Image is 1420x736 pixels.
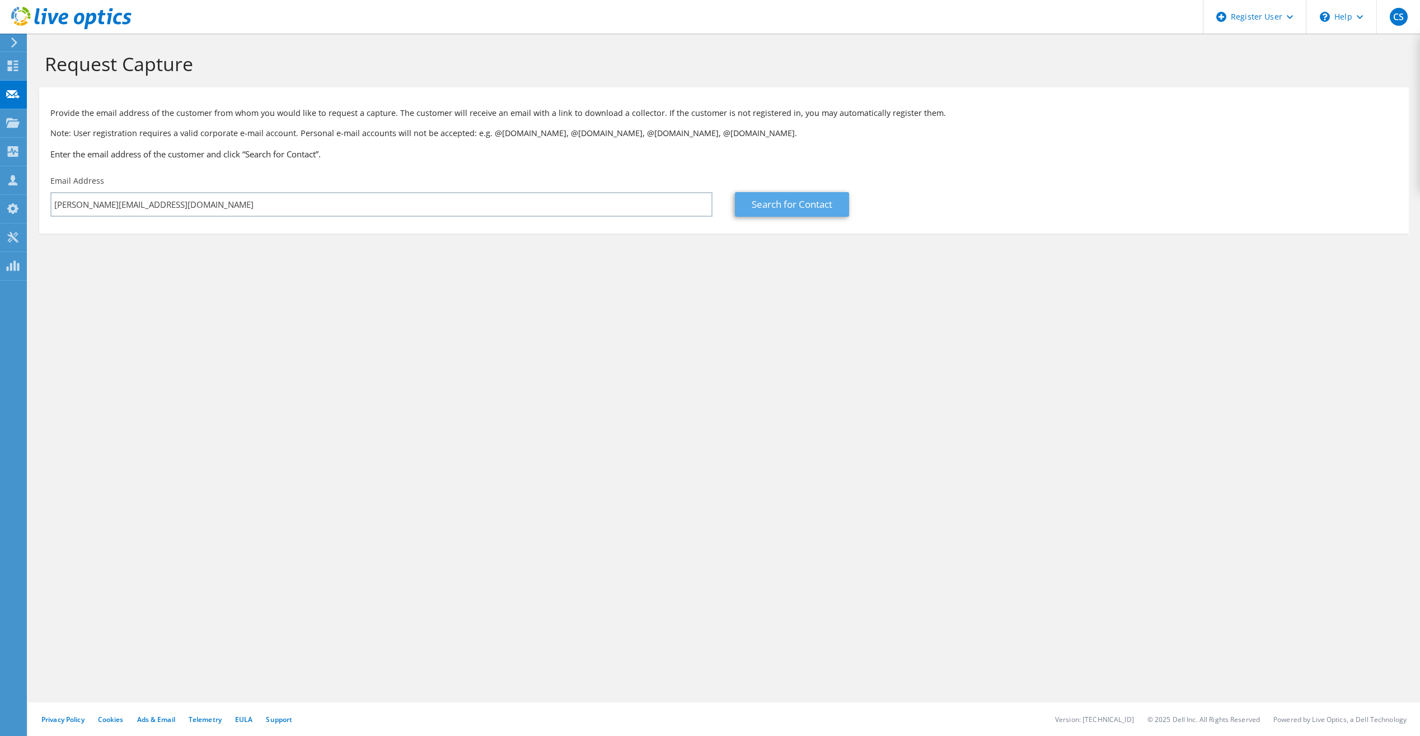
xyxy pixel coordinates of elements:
[235,715,252,724] a: EULA
[50,127,1398,139] p: Note: User registration requires a valid corporate e-mail account. Personal e-mail accounts will ...
[50,107,1398,119] p: Provide the email address of the customer from whom you would like to request a capture. The cust...
[266,715,292,724] a: Support
[1147,715,1260,724] li: © 2025 Dell Inc. All Rights Reserved
[1055,715,1134,724] li: Version: [TECHNICAL_ID]
[1320,12,1330,22] svg: \n
[1273,715,1407,724] li: Powered by Live Optics, a Dell Technology
[50,148,1398,160] h3: Enter the email address of the customer and click “Search for Contact”.
[41,715,85,724] a: Privacy Policy
[189,715,222,724] a: Telemetry
[137,715,175,724] a: Ads & Email
[1390,8,1408,26] span: CS
[98,715,124,724] a: Cookies
[50,175,104,187] label: Email Address
[735,192,849,217] a: Search for Contact
[45,52,1398,76] h1: Request Capture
